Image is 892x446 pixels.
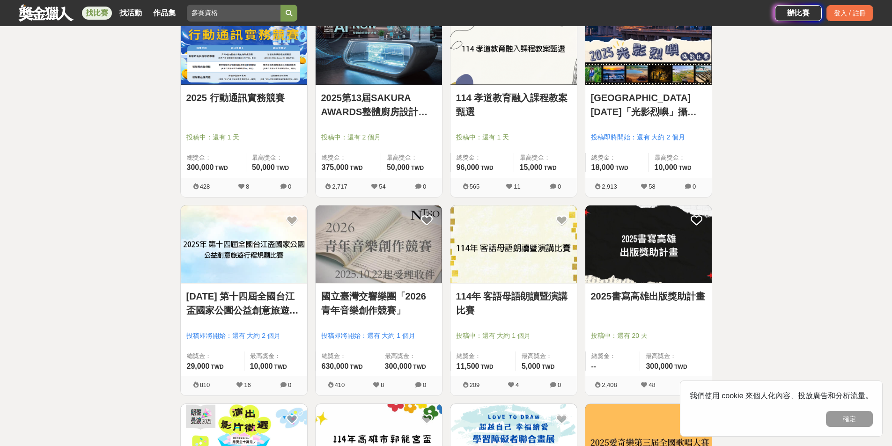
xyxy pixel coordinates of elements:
[470,183,480,190] span: 565
[591,289,706,303] a: 2025書寫高雄出版獎助計畫
[516,381,519,388] span: 4
[646,362,673,370] span: 300,000
[321,132,436,142] span: 投稿中：還有 2 個月
[591,91,706,119] a: [GEOGRAPHIC_DATA][DATE]「光影烈嶼」攝影比賽
[332,183,347,190] span: 2,717
[149,7,179,20] a: 作品集
[379,183,385,190] span: 54
[335,381,345,388] span: 410
[387,153,436,162] span: 最高獎金：
[520,153,571,162] span: 最高獎金：
[602,381,617,388] span: 2,408
[181,7,307,85] img: Cover Image
[385,362,412,370] span: 300,000
[288,183,291,190] span: 0
[187,153,240,162] span: 總獎金：
[322,362,349,370] span: 630,000
[322,351,373,361] span: 總獎金：
[274,364,287,370] span: TWD
[411,165,424,171] span: TWD
[82,7,112,20] a: 找比賽
[520,163,543,171] span: 15,000
[826,411,873,427] button: 確定
[252,163,275,171] span: 50,000
[321,289,436,317] a: 國立臺灣交響樂團「2026 青年音樂創作競賽」
[480,165,493,171] span: TWD
[690,392,873,400] span: 我們使用 cookie 來個人化內容、投放廣告和分析流量。
[457,351,510,361] span: 總獎金：
[602,183,617,190] span: 2,913
[316,205,442,284] img: Cover Image
[522,362,540,370] span: 5,000
[181,205,307,284] img: Cover Image
[246,183,249,190] span: 8
[186,132,302,142] span: 投稿中：還有 1 天
[450,205,577,284] img: Cover Image
[591,163,614,171] span: 18,000
[244,381,251,388] span: 16
[316,7,442,85] img: Cover Image
[423,183,426,190] span: 0
[585,7,712,85] img: Cover Image
[321,331,436,341] span: 投稿即將開始：還有 大約 1 個月
[322,153,375,162] span: 總獎金：
[457,153,508,162] span: 總獎金：
[480,364,493,370] span: TWD
[288,381,291,388] span: 0
[542,364,554,370] span: TWD
[826,5,873,21] div: 登入 / 註冊
[211,364,223,370] span: TWD
[558,381,561,388] span: 0
[350,364,362,370] span: TWD
[522,351,571,361] span: 最高獎金：
[585,205,712,284] img: Cover Image
[186,289,302,317] a: [DATE] 第十四屆全國台江盃國家公園公益創意旅遊行程規劃比賽
[591,331,706,341] span: 投稿中：還有 20 天
[116,7,146,20] a: 找活動
[655,163,678,171] span: 10,000
[252,153,302,162] span: 最高獎金：
[186,331,302,341] span: 投稿即將開始：還有 大約 2 個月
[322,163,349,171] span: 375,000
[187,163,214,171] span: 300,000
[775,5,822,21] a: 辦比賽
[470,381,480,388] span: 209
[187,5,280,22] input: 全球自行車設計比賽
[514,183,520,190] span: 11
[321,91,436,119] a: 2025第13屆SAKURA AWARDS整體廚房設計大賽
[456,331,571,341] span: 投稿中：還有 大約 1 個月
[423,381,426,388] span: 0
[215,165,228,171] span: TWD
[350,165,362,171] span: TWD
[544,165,556,171] span: TWD
[381,381,384,388] span: 8
[456,132,571,142] span: 投稿中：還有 1 天
[646,351,706,361] span: 最高獎金：
[457,362,479,370] span: 11,500
[276,165,289,171] span: TWD
[387,163,410,171] span: 50,000
[591,362,597,370] span: --
[591,132,706,142] span: 投稿即將開始：還有 大約 2 個月
[649,381,655,388] span: 48
[457,163,479,171] span: 96,000
[186,91,302,105] a: 2025 行動通訊實務競賽
[187,362,210,370] span: 29,000
[558,183,561,190] span: 0
[655,153,706,162] span: 最高獎金：
[591,351,634,361] span: 總獎金：
[250,362,273,370] span: 10,000
[615,165,628,171] span: TWD
[456,289,571,317] a: 114年 客語母語朗讀暨演講比賽
[591,153,643,162] span: 總獎金：
[385,351,436,361] span: 最高獎金：
[456,91,571,119] a: 114 孝道教育融入課程教案甄選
